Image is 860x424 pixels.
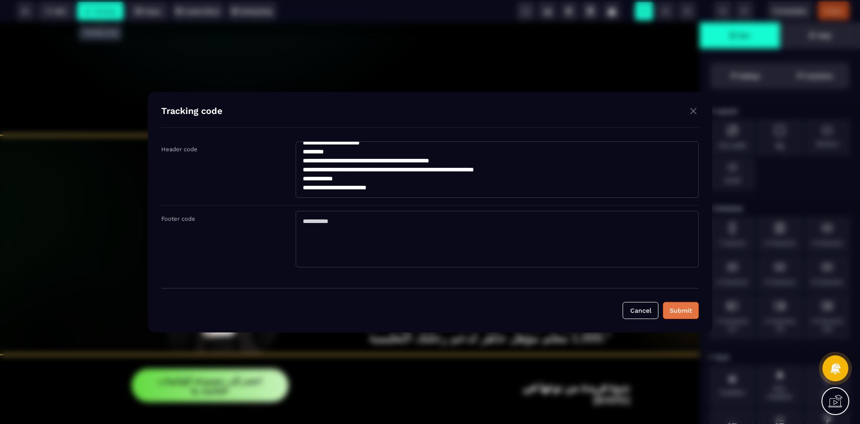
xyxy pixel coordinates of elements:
[350,189,630,223] h1: لماذا يجب عليك حضور هذه الجلسة؟
[70,161,350,348] img: e15a5d2dd7aa6b1bc2c08a8513cea13e_female-teacher-making-ok-sign-while-holding-book-Photoroom.png
[161,215,195,222] label: Footer code
[663,302,699,319] button: Submit
[669,306,693,315] div: Submit
[623,302,658,319] button: Cancel
[161,146,198,153] label: Header code
[161,105,223,118] h4: Tracking code
[132,346,288,380] button: انضم إلى مجموعة الواتساب الخاصة بنا
[688,105,699,117] img: close
[350,232,630,354] text: "بخبرة تتجاوز 35 عامًا، تمنحك أكاديمية الميزان مسارًا موثوقًا لتصبح معلمًا معتمدًا للغة العربية ل...
[350,354,630,388] h2: ندوة فريدة من نوعها في [DATE]
[350,163,630,189] h1: معهد الميزان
